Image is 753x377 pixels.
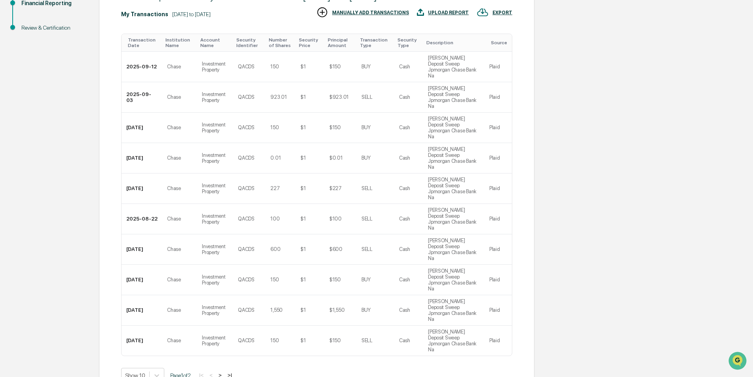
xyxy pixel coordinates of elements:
[167,124,181,130] div: Chase
[238,124,255,130] div: QACDS
[269,37,292,48] div: Toggle SortBy
[299,37,321,48] div: Toggle SortBy
[238,185,255,191] div: QACDS
[485,52,512,82] td: Plaid
[16,115,50,123] span: Data Lookup
[27,68,100,75] div: We're available if you need us!
[399,94,410,100] div: Cash
[300,337,306,343] div: $1
[197,52,233,82] td: Investment Property
[329,94,349,100] div: $923.01
[329,64,341,70] div: $150
[300,124,306,130] div: $1
[270,155,281,161] div: 0.01
[328,37,354,48] div: Toggle SortBy
[167,307,181,313] div: Chase
[167,277,181,283] div: Chase
[122,204,162,234] td: 2025-08-22
[122,234,162,265] td: [DATE]
[300,94,306,100] div: $1
[270,216,280,222] div: 100
[428,238,480,261] div: [PERSON_NAME] Deposit Sweep Jpmorgan Chase Bank Na
[397,37,420,48] div: Toggle SortBy
[167,94,181,100] div: Chase
[361,216,373,222] div: SELL
[329,246,342,252] div: $600
[477,6,489,18] img: EXPORT
[270,124,279,130] div: 150
[270,246,280,252] div: 600
[270,94,287,100] div: 923.01
[399,216,410,222] div: Cash
[361,94,373,100] div: SELL
[270,337,279,343] div: 150
[332,10,409,15] div: MANUALLY ADD TRANSACTIONS
[236,37,262,48] div: Toggle SortBy
[122,143,162,173] td: [DATE]
[300,64,306,70] div: $1
[270,277,279,283] div: 150
[485,143,512,173] td: Plaid
[485,82,512,113] td: Plaid
[8,100,14,107] div: 🖐️
[238,216,255,222] div: QACDS
[8,17,144,29] p: How can we help?
[5,96,54,111] a: 🖐️Preclearance
[399,277,410,283] div: Cash
[5,111,53,126] a: 🔎Data Lookup
[167,155,181,161] div: Chase
[238,64,255,70] div: QACDS
[428,329,480,352] div: [PERSON_NAME] Deposit Sweep Jpmorgan Chase Bank Na
[197,326,233,356] td: Investment Property
[399,307,410,313] div: Cash
[300,155,306,161] div: $1
[238,94,255,100] div: QACDS
[238,307,255,313] div: QACDS
[167,64,181,70] div: Chase
[399,155,410,161] div: Cash
[399,337,410,343] div: Cash
[197,143,233,173] td: Investment Property
[300,185,306,191] div: $1
[122,326,162,356] td: [DATE]
[122,173,162,204] td: [DATE]
[238,246,255,252] div: QACDS
[238,277,255,283] div: QACDS
[56,134,96,140] a: Powered byPylon
[200,37,230,48] div: Toggle SortBy
[399,124,410,130] div: Cash
[8,60,22,75] img: 1746055101610-c473b297-6a78-478c-a979-82029cc54cd1
[428,10,469,15] div: UPLOAD REPORT
[485,113,512,143] td: Plaid
[428,55,480,79] div: [PERSON_NAME] Deposit Sweep Jpmorgan Chase Bank Na
[428,85,480,109] div: [PERSON_NAME] Deposit Sweep Jpmorgan Chase Bank Na
[329,216,342,222] div: $100
[399,246,410,252] div: Cash
[329,307,344,313] div: $1,550
[16,100,51,107] span: Preclearance
[270,64,279,70] div: 150
[167,216,181,222] div: Chase
[122,52,162,82] td: 2025-09-12
[65,100,98,107] span: Attestations
[27,60,130,68] div: Start new chat
[238,337,255,343] div: QACDS
[492,10,512,15] div: EXPORT
[361,155,371,161] div: BUY
[491,40,509,45] div: Toggle SortBy
[57,100,64,107] div: 🗄️
[329,337,341,343] div: $150
[428,207,480,231] div: [PERSON_NAME] Deposit Sweep Jpmorgan Chase Bank Na
[135,63,144,72] button: Start new chat
[329,124,341,130] div: $150
[329,185,342,191] div: $227
[316,6,328,18] img: MANUALLY ADD TRANSACTIONS
[428,116,480,139] div: [PERSON_NAME] Deposit Sweep Jpmorgan Chase Bank Na
[122,82,162,113] td: 2025-09-03
[167,246,181,252] div: Chase
[361,64,371,70] div: BUY
[485,234,512,265] td: Plaid
[485,265,512,295] td: Plaid
[361,277,371,283] div: BUY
